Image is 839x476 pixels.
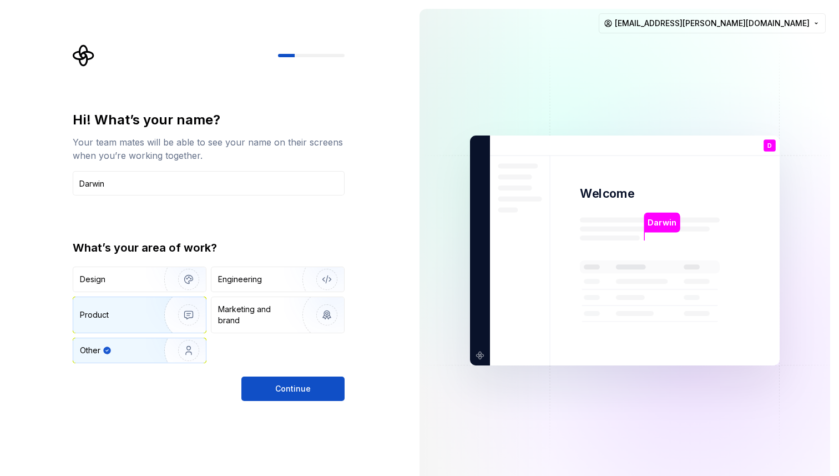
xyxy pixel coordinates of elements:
p: D [767,143,772,149]
button: [EMAIL_ADDRESS][PERSON_NAME][DOMAIN_NAME] [599,13,826,33]
p: Welcome [580,186,634,202]
div: Your team mates will be able to see your name on their screens when you’re working together. [73,136,345,162]
button: Continue [241,377,345,401]
div: Product [80,309,109,320]
div: Marketing and brand [218,304,293,326]
p: Darwin [648,217,676,229]
div: Design [80,274,105,285]
div: Hi! What’s your name? [73,111,345,129]
span: Continue [275,383,311,394]
div: Engineering [218,274,262,285]
span: [EMAIL_ADDRESS][PERSON_NAME][DOMAIN_NAME] [615,18,810,29]
div: Other [80,345,100,356]
div: What’s your area of work? [73,240,345,255]
svg: Supernova Logo [73,44,95,67]
input: Han Solo [73,171,345,196]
